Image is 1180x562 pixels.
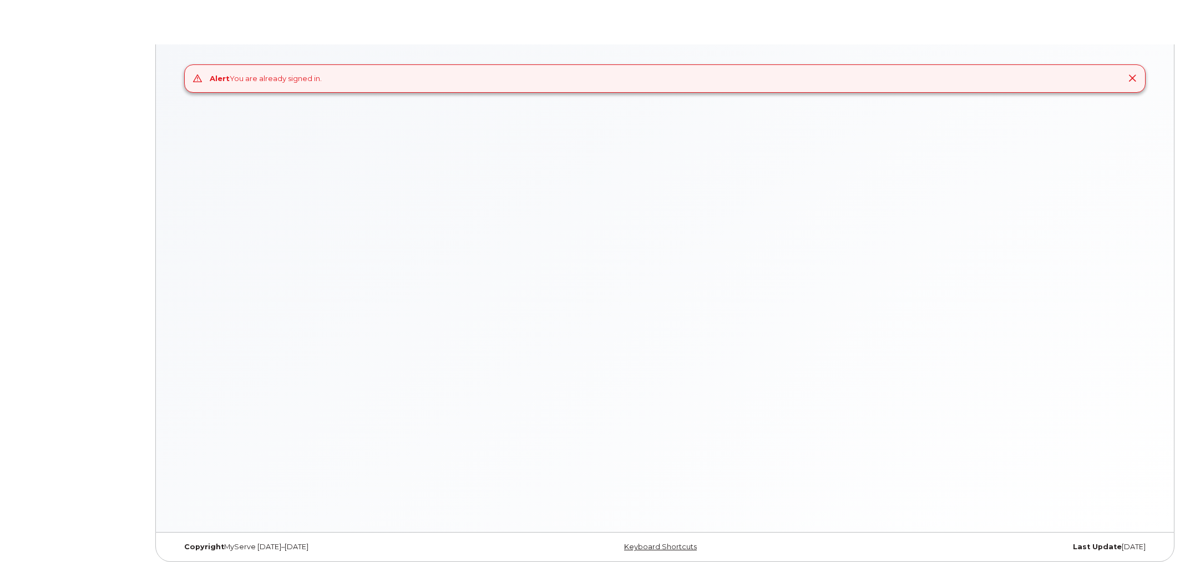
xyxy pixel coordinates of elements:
strong: Copyright [184,543,224,551]
strong: Alert [210,74,230,83]
a: Keyboard Shortcuts [624,543,697,551]
strong: Last Update [1073,543,1122,551]
div: You are already signed in. [210,73,322,84]
div: [DATE] [828,543,1154,551]
div: MyServe [DATE]–[DATE] [176,543,502,551]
